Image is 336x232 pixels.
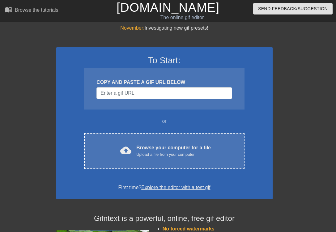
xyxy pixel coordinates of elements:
[5,6,12,13] span: menu_book
[253,3,333,14] button: Send Feedback/Suggestion
[163,226,215,231] span: No forced watermarks
[115,14,249,21] div: The online gif editor
[15,7,60,13] div: Browse the tutorials!
[64,184,265,191] div: First time?
[56,24,273,32] div: Investigating new gif presets!
[136,151,211,158] div: Upload a file from your computer
[141,185,210,190] a: Explore the editor with a test gif
[117,1,219,14] a: [DOMAIN_NAME]
[136,144,211,158] div: Browse your computer for a file
[5,6,60,15] a: Browse the tutorials!
[56,214,273,223] h4: Gifntext is a powerful, online, free gif editor
[120,25,144,31] span: November:
[120,145,131,156] span: cloud_upload
[72,118,257,125] div: or
[96,79,232,86] div: COPY AND PASTE A GIF URL BELOW
[96,87,232,99] input: Username
[258,5,328,13] span: Send Feedback/Suggestion
[64,55,265,66] h3: To Start:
